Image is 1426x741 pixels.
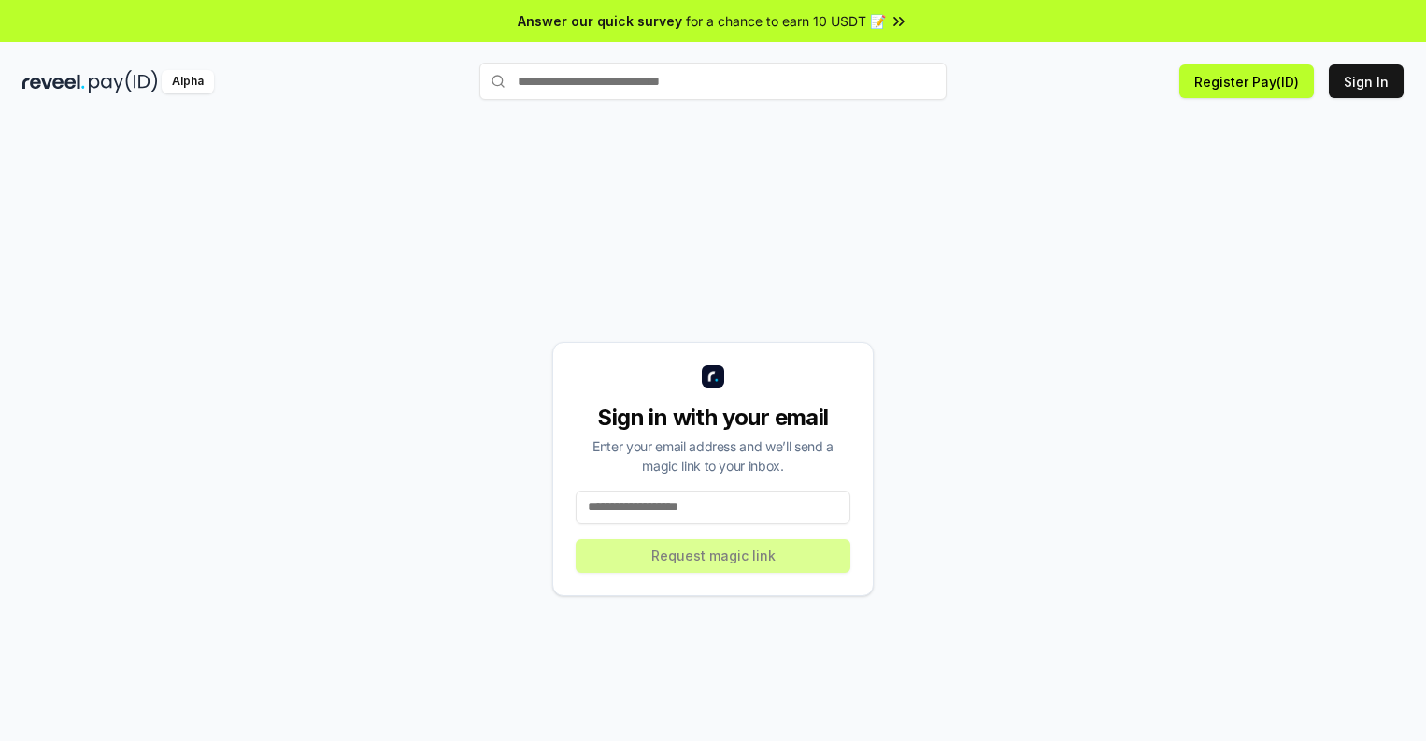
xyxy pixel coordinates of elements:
div: Sign in with your email [576,403,850,433]
img: logo_small [702,365,724,388]
img: pay_id [89,70,158,93]
span: Answer our quick survey [518,11,682,31]
span: for a chance to earn 10 USDT 📝 [686,11,886,31]
button: Register Pay(ID) [1179,64,1314,98]
button: Sign In [1329,64,1404,98]
div: Enter your email address and we’ll send a magic link to your inbox. [576,436,850,476]
div: Alpha [162,70,214,93]
img: reveel_dark [22,70,85,93]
